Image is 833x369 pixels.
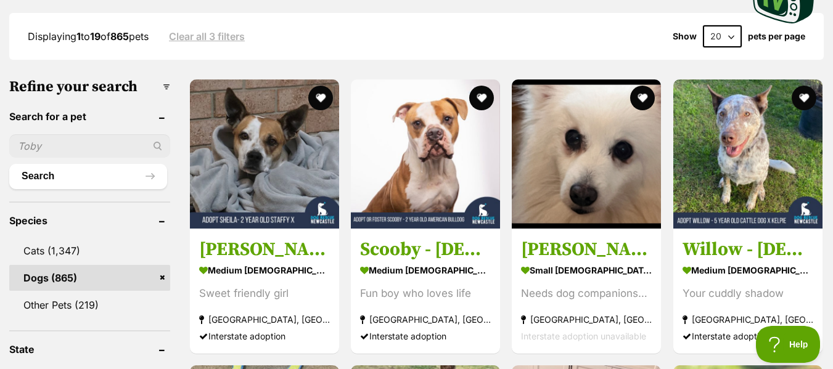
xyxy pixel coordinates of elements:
[199,285,330,302] div: Sweet friendly girl
[683,285,813,302] div: Your cuddly shadow
[9,238,170,264] a: Cats (1,347)
[521,311,652,328] strong: [GEOGRAPHIC_DATA], [GEOGRAPHIC_DATA]
[469,86,494,110] button: favourite
[673,79,823,229] img: Willow - 5 Year Old Cattle Dog X Kelpie - Australian Cattle Dog x Australian Kelpie Dog
[190,79,339,229] img: Sheila - 2 Year Old Staffy X - American Staffordshire Terrier Dog
[673,31,697,41] span: Show
[683,328,813,344] div: Interstate adoption
[199,238,330,261] h3: [PERSON_NAME] - [DEMOGRAPHIC_DATA] Staffy X
[199,328,330,344] div: Interstate adoption
[521,331,646,341] span: Interstate adoption unavailable
[9,111,170,122] header: Search for a pet
[190,229,339,354] a: [PERSON_NAME] - [DEMOGRAPHIC_DATA] Staffy X medium [DEMOGRAPHIC_DATA] Dog Sweet friendly girl [GE...
[199,261,330,279] strong: medium [DEMOGRAPHIC_DATA] Dog
[360,238,491,261] h3: Scooby - [DEMOGRAPHIC_DATA] American Bulldog
[308,86,333,110] button: favourite
[521,285,652,302] div: Needs dog companionship
[521,238,652,261] h3: [PERSON_NAME]
[110,30,129,43] strong: 865
[9,78,170,95] h3: Refine your search
[521,261,652,279] strong: small [DEMOGRAPHIC_DATA] Dog
[28,30,149,43] span: Displaying to of pets
[9,215,170,226] header: Species
[9,292,170,318] a: Other Pets (219)
[360,311,491,328] strong: [GEOGRAPHIC_DATA], [GEOGRAPHIC_DATA]
[748,31,805,41] label: pets per page
[360,285,491,302] div: Fun boy who loves life
[90,30,101,43] strong: 19
[631,86,655,110] button: favourite
[9,265,170,291] a: Dogs (865)
[351,229,500,354] a: Scooby - [DEMOGRAPHIC_DATA] American Bulldog medium [DEMOGRAPHIC_DATA] Dog Fun boy who loves life...
[9,134,170,158] input: Toby
[756,326,821,363] iframe: Help Scout Beacon - Open
[512,79,661,229] img: Tara - Japanese Spitz Dog
[512,229,661,354] a: [PERSON_NAME] small [DEMOGRAPHIC_DATA] Dog Needs dog companionship [GEOGRAPHIC_DATA], [GEOGRAPHIC...
[683,261,813,279] strong: medium [DEMOGRAPHIC_DATA] Dog
[792,86,816,110] button: favourite
[169,31,245,42] a: Clear all 3 filters
[76,30,81,43] strong: 1
[199,311,330,328] strong: [GEOGRAPHIC_DATA], [GEOGRAPHIC_DATA]
[9,344,170,355] header: State
[360,261,491,279] strong: medium [DEMOGRAPHIC_DATA] Dog
[351,79,500,229] img: Scooby - 2 Year Old American Bulldog - American Bulldog
[683,238,813,261] h3: Willow - [DEMOGRAPHIC_DATA] Cattle Dog X Kelpie
[360,328,491,344] div: Interstate adoption
[673,229,823,354] a: Willow - [DEMOGRAPHIC_DATA] Cattle Dog X Kelpie medium [DEMOGRAPHIC_DATA] Dog Your cuddly shadow ...
[9,164,167,189] button: Search
[683,311,813,328] strong: [GEOGRAPHIC_DATA], [GEOGRAPHIC_DATA]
